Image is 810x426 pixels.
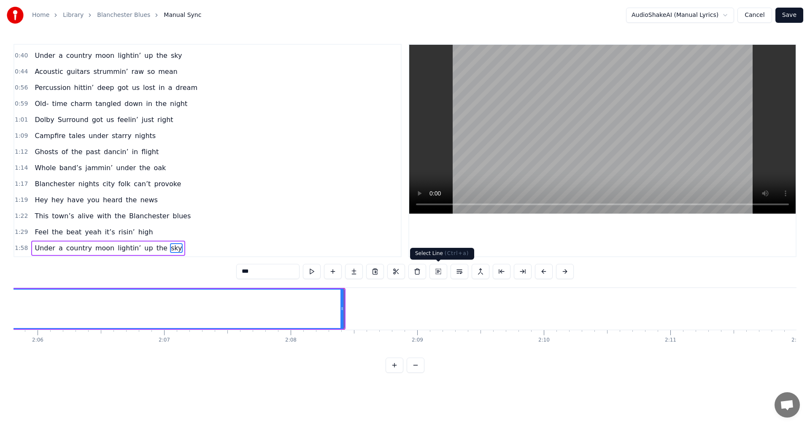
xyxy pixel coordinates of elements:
span: Hey [34,195,49,205]
span: feelin’ [116,115,139,125]
span: so [146,67,156,76]
span: 1:12 [15,148,28,156]
span: the [125,195,138,205]
span: ( Ctrl+a ) [445,250,469,256]
span: Manual Sync [164,11,201,19]
span: moon [94,243,115,253]
span: Campfire [34,131,66,141]
span: 1:19 [15,196,28,204]
span: have [66,195,84,205]
span: Blanchester [34,179,76,189]
span: us [131,83,140,92]
span: 0:44 [15,68,28,76]
div: Select Line [410,248,474,260]
span: alive [77,211,94,221]
span: Ghosts [34,147,59,157]
span: the [156,243,168,253]
span: the [51,227,64,237]
span: moon [94,51,115,60]
span: charm [70,99,93,109]
span: strummin’ [92,67,129,76]
span: Old- [34,99,49,109]
span: past [85,147,101,157]
button: Cancel [737,8,772,23]
span: Under [34,51,56,60]
span: Surround [57,115,89,125]
span: 1:22 [15,212,28,220]
span: Feel [34,227,49,237]
span: raw [131,67,145,76]
div: 2:09 [412,337,423,344]
span: risin’ [118,227,136,237]
span: mean [157,67,178,76]
span: under [115,163,137,173]
span: 0:59 [15,100,28,108]
span: yeah [84,227,102,237]
span: lightin’ [117,51,142,60]
button: Save [775,8,803,23]
div: 2:08 [285,337,297,344]
span: the [138,163,151,173]
span: city [102,179,116,189]
span: 1:14 [15,164,28,172]
div: 2:07 [159,337,170,344]
div: 2:12 [791,337,803,344]
img: youka [7,7,24,24]
span: folk [117,179,131,189]
span: sky [170,51,183,60]
span: right [157,115,174,125]
span: the [155,99,167,109]
span: Dolby [34,115,55,125]
span: 0:40 [15,52,28,60]
span: 1:58 [15,244,28,252]
span: Whole [34,163,57,173]
span: the [70,147,83,157]
span: with [96,211,112,221]
span: blues [172,211,192,221]
span: country [65,243,93,253]
span: starry [111,131,132,141]
div: 2:10 [538,337,550,344]
span: oak [153,163,167,173]
span: the [114,211,127,221]
span: country [65,51,93,60]
span: sky [170,243,183,253]
span: beat [65,227,82,237]
span: you [86,195,100,205]
span: just [141,115,155,125]
a: Home [32,11,49,19]
span: jammin’ [84,163,113,173]
span: in [131,147,139,157]
span: lost [142,83,156,92]
span: Under [34,243,56,253]
span: band’s [59,163,83,173]
span: can’t [133,179,151,189]
span: Blanchester [128,211,170,221]
span: in [158,83,166,92]
span: dream [175,83,198,92]
span: This [34,211,49,221]
span: tangled [94,99,122,109]
span: Percussion [34,83,71,92]
span: it’s [104,227,116,237]
span: time [51,99,68,109]
span: Acoustic [34,67,64,76]
span: 1:17 [15,180,28,188]
span: 1:29 [15,228,28,236]
span: hittin’ [73,83,95,92]
span: nights [78,179,100,189]
span: of [61,147,69,157]
div: 2:06 [32,337,43,344]
span: in [145,99,153,109]
span: guitars [66,67,91,76]
a: Blanchester Blues [97,11,150,19]
span: 1:09 [15,132,28,140]
span: a [58,243,64,253]
span: up [143,243,154,253]
span: heard [102,195,123,205]
span: news [139,195,158,205]
span: town’s [51,211,75,221]
span: under [88,131,109,141]
span: 0:56 [15,84,28,92]
span: flight [140,147,159,157]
